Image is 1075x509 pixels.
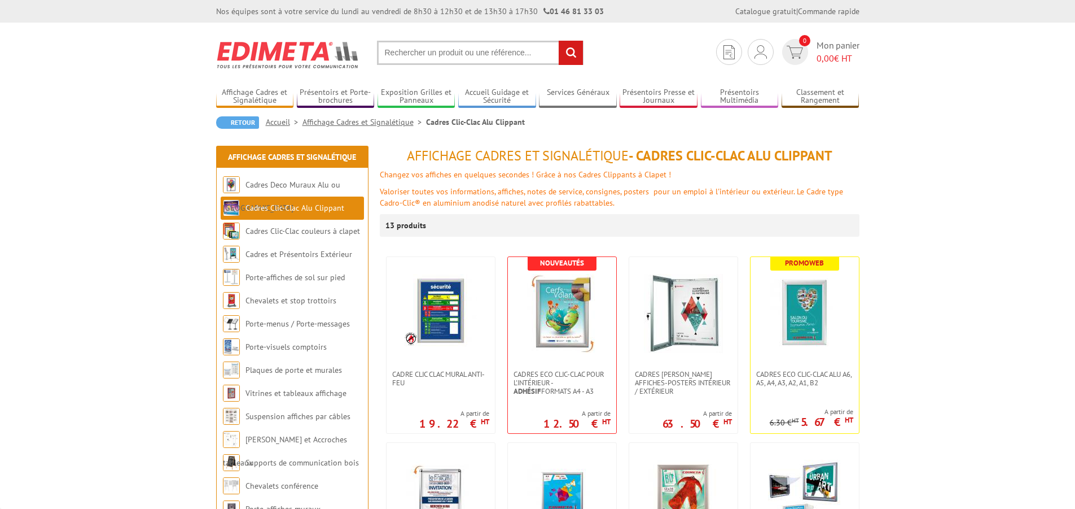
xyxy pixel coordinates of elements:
[378,88,455,106] a: Exposition Grilles et Panneaux
[223,362,240,379] img: Plaques de porte et murales
[216,116,259,129] a: Retour
[245,272,345,282] a: Porte-affiches de sol sur pied
[817,39,859,65] span: Mon panier
[404,274,477,347] img: Cadre CLIC CLAC Mural ANTI-FEU
[216,34,360,76] img: Edimeta
[228,152,356,162] a: Affichage Cadres et Signalétique
[602,417,611,427] sup: HT
[245,249,352,259] a: Cadres et Présentoirs Extérieur
[765,274,844,353] img: Cadres Eco Clic-Clac alu A6, A5, A4, A3, A2, A1, B2
[223,431,240,448] img: Cimaises et Accroches tableaux
[223,292,240,309] img: Chevalets et stop trottoirs
[223,385,240,402] img: Vitrines et tableaux affichage
[426,116,525,128] li: Cadres Clic-Clac Alu Clippant
[380,149,859,163] h1: - Cadres Clic-Clac Alu Clippant
[387,370,495,387] a: Cadre CLIC CLAC Mural ANTI-FEU
[770,407,853,416] span: A partir de
[817,52,859,65] span: € HT
[216,88,294,106] a: Affichage Cadres et Signalétique
[245,458,359,468] a: Supports de communication bois
[787,46,803,59] img: devis rapide
[245,342,327,352] a: Porte-visuels comptoirs
[245,319,350,329] a: Porte-menus / Porte-messages
[662,409,732,418] span: A partir de
[559,41,583,65] input: rechercher
[392,370,489,387] span: Cadre CLIC CLAC Mural ANTI-FEU
[223,477,240,494] img: Chevalets conférence
[223,223,240,240] img: Cadres Clic-Clac couleurs à clapet
[735,6,859,17] div: |
[223,180,340,213] a: Cadres Deco Muraux Alu ou [GEOGRAPHIC_DATA]
[523,274,602,353] img: Cadres Eco Clic-Clac pour l'intérieur - <strong>Adhésif</strong> formats A4 - A3
[754,45,767,59] img: devis rapide
[385,214,428,237] p: 13 produits
[245,295,336,306] a: Chevalets et stop trottoirs
[801,419,853,425] p: 5.67 €
[662,420,732,427] p: 63.50 €
[458,88,536,106] a: Accueil Guidage et Sécurité
[798,6,859,16] a: Commande rapide
[245,411,350,421] a: Suspension affiches par câbles
[245,203,344,213] a: Cadres Clic-Clac Alu Clippant
[245,226,360,236] a: Cadres Clic-Clac couleurs à clapet
[223,315,240,332] img: Porte-menus / Porte-messages
[543,6,604,16] strong: 01 46 81 33 03
[245,365,342,375] a: Plaques de porte et murales
[223,408,240,425] img: Suspension affiches par câbles
[539,88,617,106] a: Services Généraux
[407,147,629,164] span: Affichage Cadres et Signalétique
[723,417,732,427] sup: HT
[419,409,489,418] span: A partir de
[735,6,796,16] a: Catalogue gratuit
[779,39,859,65] a: devis rapide 0 Mon panier 0,00€ HT
[817,53,834,64] span: 0,00
[620,88,697,106] a: Présentoirs Presse et Journaux
[514,370,611,395] span: Cadres Eco Clic-Clac pour l'intérieur - formats A4 - A3
[543,420,611,427] p: 12.50 €
[223,269,240,286] img: Porte-affiches de sol sur pied
[629,370,738,395] a: Cadres [PERSON_NAME] affiches-posters intérieur / extérieur
[792,416,799,424] sup: HT
[508,370,616,395] a: Cadres Eco Clic-Clac pour l'intérieur -Adhésifformats A4 - A3
[223,246,240,263] img: Cadres et Présentoirs Extérieur
[751,370,859,387] a: Cadres Eco Clic-Clac alu A6, A5, A4, A3, A2, A1, B2
[770,419,799,427] p: 6.30 €
[302,117,426,127] a: Affichage Cadres et Signalétique
[223,176,240,193] img: Cadres Deco Muraux Alu ou Bois
[223,434,347,468] a: [PERSON_NAME] et Accroches tableaux
[245,481,318,491] a: Chevalets conférence
[644,274,723,353] img: Cadres vitrines affiches-posters intérieur / extérieur
[481,417,489,427] sup: HT
[543,409,611,418] span: A partir de
[635,370,732,395] span: Cadres [PERSON_NAME] affiches-posters intérieur / extérieur
[419,420,489,427] p: 19.22 €
[380,169,671,180] font: Changez vos affiches en quelques secondes ! Grâce à nos Cadres Clippants à Clapet !
[245,388,346,398] a: Vitrines et tableaux affichage
[223,338,240,355] img: Porte-visuels comptoirs
[377,41,583,65] input: Rechercher un produit ou une référence...
[540,258,584,268] b: Nouveautés
[701,88,779,106] a: Présentoirs Multimédia
[514,386,541,396] strong: Adhésif
[266,117,302,127] a: Accueil
[782,88,859,106] a: Classement et Rangement
[799,35,810,46] span: 0
[297,88,375,106] a: Présentoirs et Porte-brochures
[723,45,735,59] img: devis rapide
[216,6,604,17] div: Nos équipes sont à votre service du lundi au vendredi de 8h30 à 12h30 et de 13h30 à 17h30
[380,186,843,208] font: Valoriser toutes vos informations, affiches, notes de service, consignes, posters pour un emploi ...
[756,370,853,387] span: Cadres Eco Clic-Clac alu A6, A5, A4, A3, A2, A1, B2
[845,415,853,425] sup: HT
[785,258,824,268] b: Promoweb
